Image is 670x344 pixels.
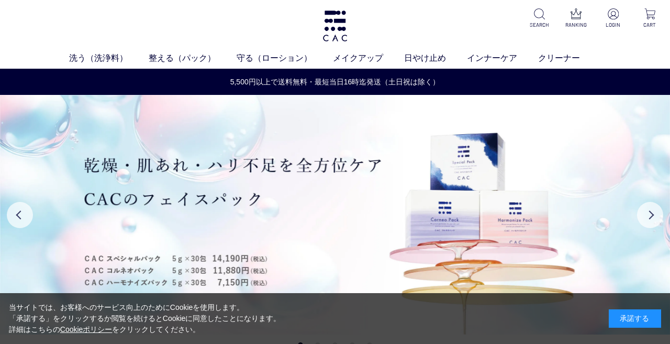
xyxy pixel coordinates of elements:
a: Cookieポリシー [60,325,113,334]
a: インナーケア [467,52,538,64]
a: メイクアップ [333,52,404,64]
a: 洗う（洗浄料） [69,52,149,64]
a: CART [638,8,662,29]
a: 整える（パック） [149,52,237,64]
a: LOGIN [601,8,625,29]
button: Next [637,202,663,228]
a: 5,500円以上で送料無料・最短当日16時迄発送（土日祝は除く） [1,77,669,88]
div: 承諾する [609,309,661,328]
a: SEARCH [528,8,551,29]
div: 当サイトでは、お客様へのサービス向上のためにCookieを使用します。 「承諾する」をクリックするか閲覧を続けるとCookieに同意したことになります。 詳細はこちらの をクリックしてください。 [9,302,281,335]
p: LOGIN [601,21,625,29]
img: logo [321,10,349,41]
p: SEARCH [528,21,551,29]
button: Previous [7,202,33,228]
p: RANKING [564,21,588,29]
a: クリーナー [538,52,601,64]
a: 日やけ止め [404,52,467,64]
a: 守る（ローション） [237,52,333,64]
a: RANKING [564,8,588,29]
p: CART [638,21,662,29]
